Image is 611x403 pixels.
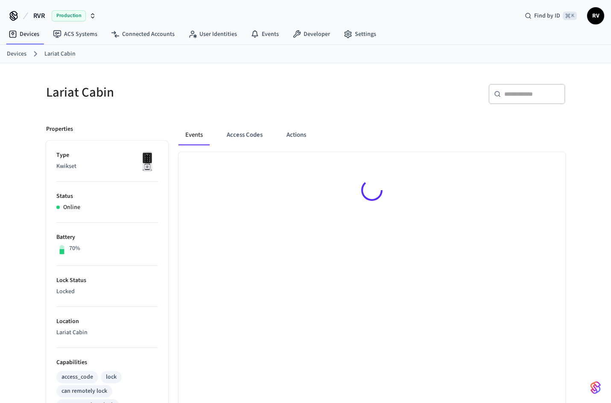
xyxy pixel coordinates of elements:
p: Battery [56,233,158,242]
p: Type [56,151,158,160]
p: Locked [56,287,158,296]
button: Actions [280,125,313,145]
p: Location [56,317,158,326]
p: Capabilities [56,358,158,367]
a: Lariat Cabin [44,50,76,59]
p: Status [56,192,158,201]
button: Access Codes [220,125,269,145]
img: Kwikset Halo Touchscreen Wifi Enabled Smart Lock, Polished Chrome, Front [137,151,158,172]
a: Events [244,26,286,42]
p: Lariat Cabin [56,328,158,337]
button: RV [587,7,604,24]
span: Find by ID [534,12,560,20]
p: Properties [46,125,73,134]
img: SeamLogoGradient.69752ec5.svg [591,381,601,394]
div: access_code [61,373,93,382]
span: Production [52,10,86,21]
span: RVR [33,11,45,21]
a: Settings [337,26,383,42]
a: Connected Accounts [104,26,181,42]
p: Online [63,203,80,212]
span: RV [588,8,603,24]
div: lock [106,373,117,382]
button: Events [178,125,210,145]
p: Kwikset [56,162,158,171]
span: ⌘ K [563,12,577,20]
a: Developer [286,26,337,42]
div: Find by ID⌘ K [518,8,584,24]
div: ant example [178,125,565,145]
p: 70% [69,244,80,253]
p: Lock Status [56,276,158,285]
div: can remotely lock [61,387,107,396]
a: Devices [2,26,46,42]
a: User Identities [181,26,244,42]
h5: Lariat Cabin [46,84,301,101]
a: Devices [7,50,26,59]
a: ACS Systems [46,26,104,42]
